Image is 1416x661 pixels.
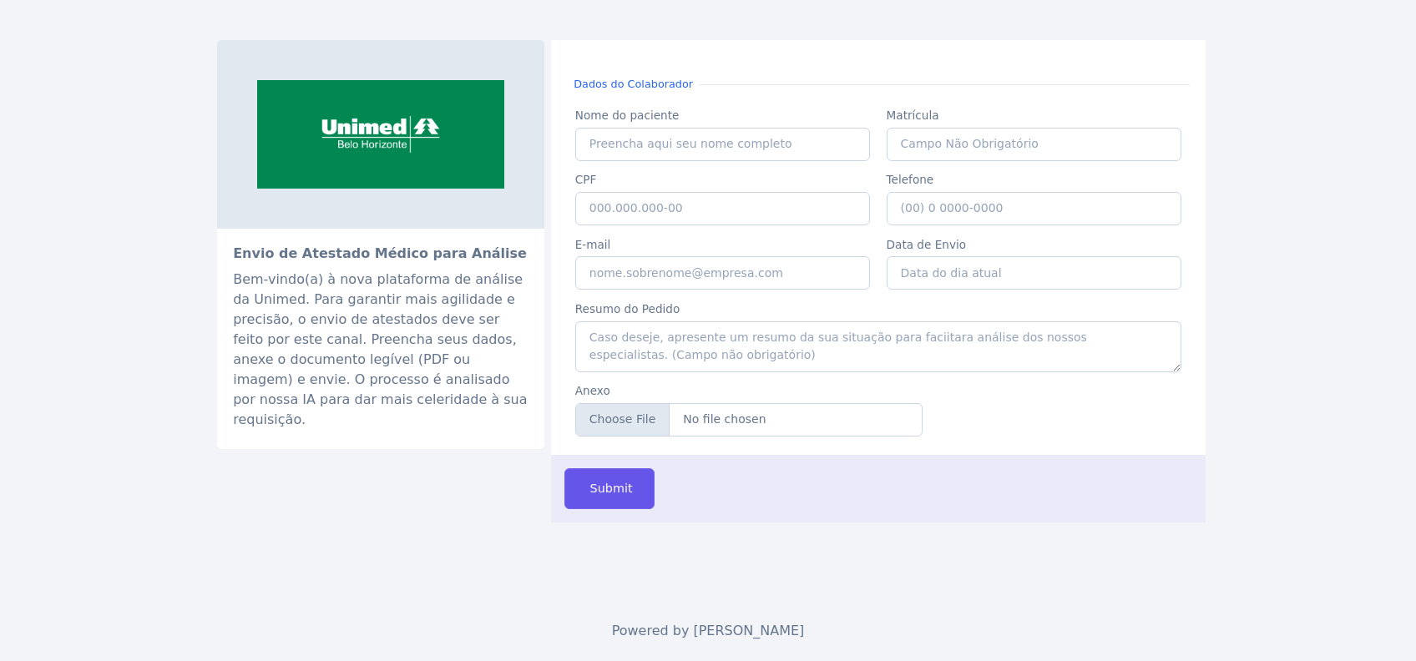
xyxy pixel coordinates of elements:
small: Dados do Colaborador [567,76,700,92]
span: Powered by [PERSON_NAME] [612,623,805,638]
input: Data do dia atual [887,256,1182,290]
span: Submit [587,480,633,498]
label: Resumo do Pedido [575,300,1181,317]
button: Submit [564,468,655,509]
label: Telefone [887,171,1182,188]
label: Matrícula [887,107,1182,124]
label: Anexo [575,382,923,399]
input: Campo Não Obrigatório [887,128,1182,161]
label: CPF [575,171,871,188]
label: Data de Envio [887,236,1182,253]
label: E-mail [575,236,871,253]
input: (00) 0 0000-0000 [887,192,1182,225]
input: Preencha aqui seu nome completo [575,128,871,161]
input: Anexe-se aqui seu atestado (PDF ou Imagem) [575,403,923,436]
div: Bem-vindo(a) à nova plataforma de análise da Unimed. Para garantir mais agilidade e precisão, o e... [233,270,528,430]
label: Nome do paciente [575,107,871,124]
img: sistemaocemg.coop.br-unimed-bh-e-eleita-a-melhor-empresa-de-planos-de-saude-do-brasil-giro-2.png [217,40,544,229]
input: 000.000.000-00 [575,192,871,225]
h2: Envio de Atestado Médico para Análise [233,245,528,263]
input: nome.sobrenome@empresa.com [575,256,871,290]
